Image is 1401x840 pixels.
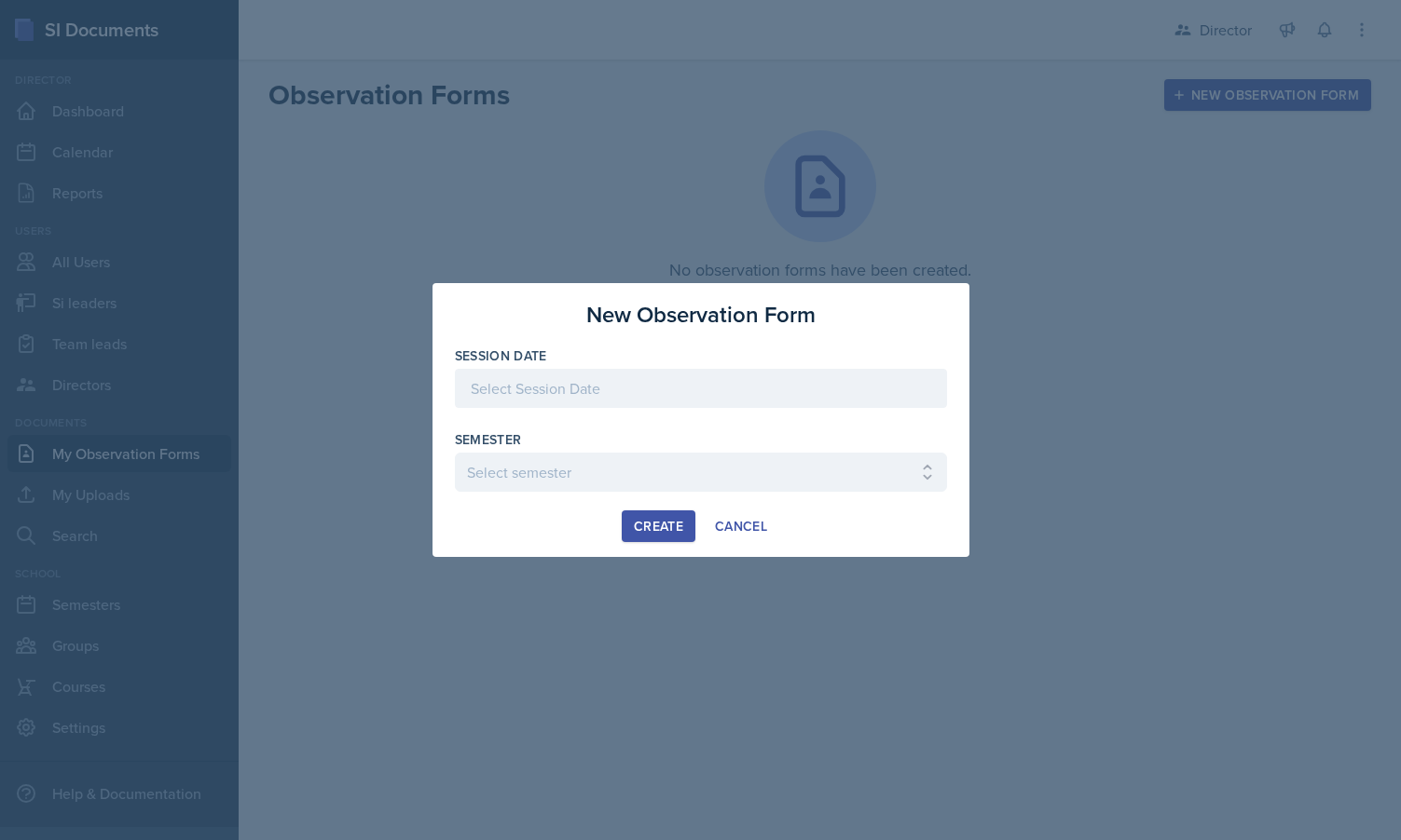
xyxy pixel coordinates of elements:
[703,510,779,542] button: Cancel
[455,430,522,449] label: Semester
[715,519,767,534] div: Cancel
[634,519,683,534] div: Create
[455,346,547,365] label: Session Date
[622,510,695,542] button: Create
[586,298,816,332] h3: New Observation Form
